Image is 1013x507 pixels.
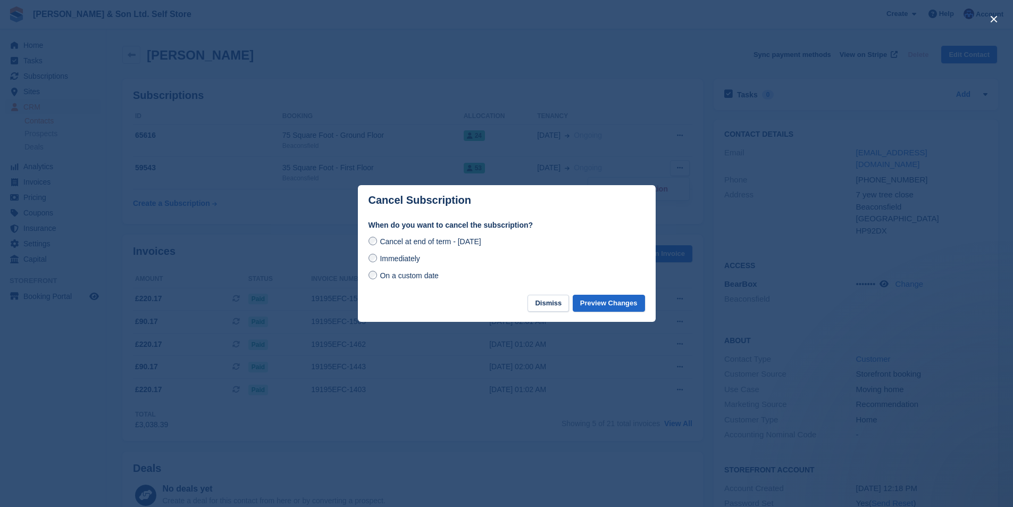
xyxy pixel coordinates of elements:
[985,11,1002,28] button: close
[369,237,377,245] input: Cancel at end of term - [DATE]
[380,254,420,263] span: Immediately
[369,220,645,231] label: When do you want to cancel the subscription?
[528,295,569,312] button: Dismiss
[380,237,481,246] span: Cancel at end of term - [DATE]
[369,271,377,279] input: On a custom date
[573,295,645,312] button: Preview Changes
[369,194,471,206] p: Cancel Subscription
[369,254,377,262] input: Immediately
[380,271,439,280] span: On a custom date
